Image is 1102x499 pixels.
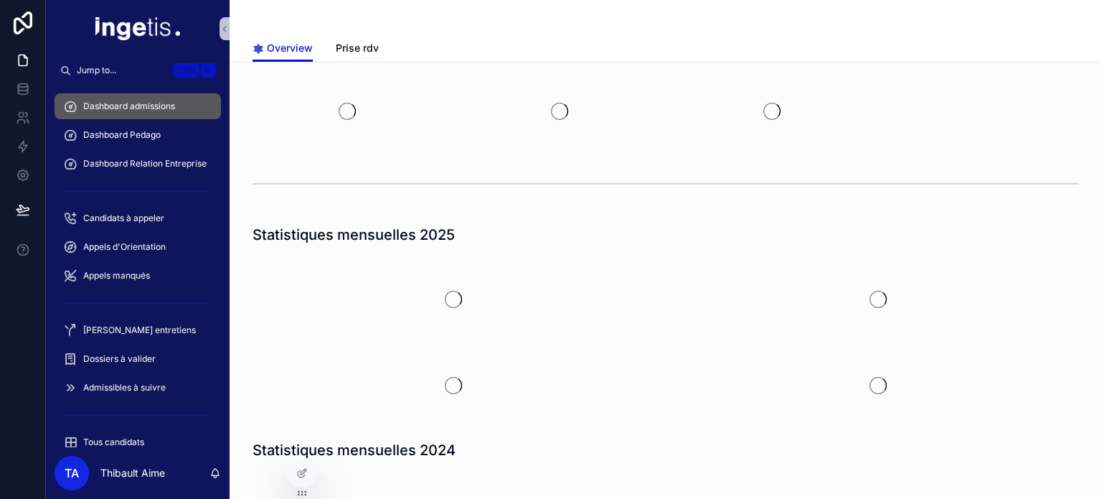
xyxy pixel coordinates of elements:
a: Tous candidats [55,429,221,455]
a: Appels manqués [55,263,221,289]
a: Dashboard Relation Entreprise [55,151,221,177]
span: TA [65,465,79,482]
div: scrollable content [46,83,230,447]
span: Prise rdv [336,41,379,55]
span: Dashboard admissions [83,101,175,112]
img: App logo [95,17,180,40]
span: Ctrl [174,63,199,78]
a: Appels d'Orientation [55,234,221,260]
span: Dashboard Relation Entreprise [83,158,207,169]
span: Tous candidats [83,437,144,448]
a: Prise rdv [336,35,379,64]
a: Dashboard Pedago [55,122,221,148]
h1: Statistiques mensuelles 2025 [253,225,455,245]
span: Appels manqués [83,270,150,281]
span: Dossiers à valider [83,353,156,365]
a: Dossiers à valider [55,346,221,372]
a: [PERSON_NAME] entretiens [55,317,221,343]
span: Admissibles à suivre [83,382,166,393]
span: Jump to... [77,65,168,76]
p: Thibault Aime [100,466,165,480]
button: Jump to...CtrlK [55,57,221,83]
a: Admissibles à suivre [55,375,221,401]
span: Appels d'Orientation [83,241,166,253]
span: Dashboard Pedago [83,129,161,141]
span: Candidats à appeler [83,213,164,224]
span: Overview [267,41,313,55]
span: K [202,65,214,76]
a: Dashboard admissions [55,93,221,119]
span: [PERSON_NAME] entretiens [83,325,196,336]
a: Overview [253,35,313,62]
a: Candidats à appeler [55,205,221,231]
h1: Statistiques mensuelles 2024 [253,440,456,460]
